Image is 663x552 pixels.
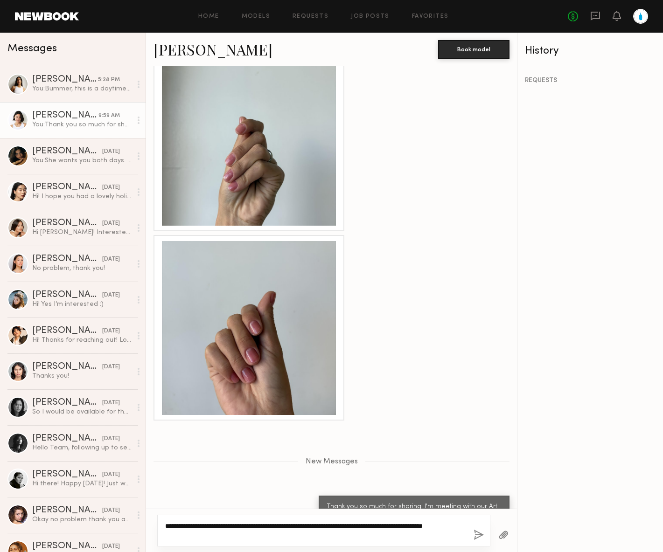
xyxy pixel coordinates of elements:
[32,470,102,479] div: [PERSON_NAME]
[32,542,102,551] div: [PERSON_NAME]
[32,219,102,228] div: [PERSON_NAME]
[32,120,132,129] div: You: Thank you so much for sharing. I'm meeting with our Art Director shortly to discuss and I'll...
[32,407,132,416] div: So I would be available for the 21st!
[412,14,449,20] a: Favorites
[32,147,102,156] div: [PERSON_NAME]
[32,443,132,452] div: Hello Team, following up to see if you still needed me to hold the date.
[32,300,132,309] div: Hi! Yes I’m interested :)
[32,336,132,345] div: Hi! Thanks for reaching out! Love Blue Bottle! I’m available those days, please send over details...
[293,14,328,20] a: Requests
[32,290,102,300] div: [PERSON_NAME]
[32,372,132,380] div: Thanks you!
[98,76,120,84] div: 5:28 PM
[438,45,509,53] a: Book model
[102,255,120,264] div: [DATE]
[32,183,102,192] div: [PERSON_NAME]
[102,542,120,551] div: [DATE]
[102,470,120,479] div: [DATE]
[32,264,132,273] div: No problem, thank you!
[32,228,132,237] div: Hi [PERSON_NAME]! Interested and available! Let me know if $70/hrly works!
[242,14,270,20] a: Models
[102,183,120,192] div: [DATE]
[7,43,57,54] span: Messages
[525,77,656,84] div: REQUESTS
[32,255,102,264] div: [PERSON_NAME]
[327,502,501,534] div: Thank you so much for sharing. I'm meeting with our Art Director shortly to discuss and I'll shar...
[102,147,120,156] div: [DATE]
[351,14,390,20] a: Job Posts
[32,192,132,201] div: Hi! I hope you had a lovely holiday weekend. Thank you for letting me know there will be 2 shooti...
[306,458,358,466] span: New Messages
[32,111,98,120] div: [PERSON_NAME]
[32,515,132,524] div: Okay no problem thank you and yes next time!
[198,14,219,20] a: Home
[32,75,98,84] div: [PERSON_NAME]
[102,327,120,336] div: [DATE]
[98,111,120,120] div: 9:59 AM
[32,434,102,443] div: [PERSON_NAME]
[32,506,102,515] div: [PERSON_NAME]
[525,46,656,56] div: History
[154,39,272,59] a: [PERSON_NAME]
[32,398,102,407] div: [PERSON_NAME]
[438,40,509,59] button: Book model
[102,291,120,300] div: [DATE]
[32,326,102,336] div: [PERSON_NAME]
[102,399,120,407] div: [DATE]
[32,362,102,372] div: [PERSON_NAME]
[102,363,120,372] div: [DATE]
[102,506,120,515] div: [DATE]
[102,219,120,228] div: [DATE]
[32,479,132,488] div: Hi there! Happy [DATE]! Just wanted to follow up on this and see if there’s was any moment. More ...
[32,84,132,93] div: You: Bummer, this is a daytime shoot. Maybe next time!
[102,435,120,443] div: [DATE]
[32,156,132,165] div: You: She wants you both days. Any chance you can make that work? I understand not wanting to drop...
